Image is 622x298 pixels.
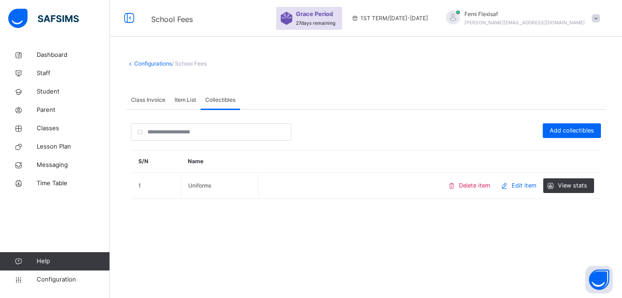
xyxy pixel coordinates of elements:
img: sticker-purple.71386a28dfed39d6af7621340158ba97.svg [281,12,292,25]
a: Configurations [134,60,172,67]
span: Delete item [459,181,490,190]
span: View stats [558,181,587,190]
span: Dashboard [37,50,110,60]
span: Student [37,87,110,96]
th: S/N [131,150,181,173]
span: Class Invoice [131,96,165,104]
span: Configuration [37,275,109,284]
img: safsims [8,9,79,28]
span: 27 days remaining [296,20,335,26]
th: Name [181,150,258,173]
span: Messaging [37,160,110,170]
span: Add collectibles [550,126,594,135]
span: session/term information [351,14,428,22]
span: School Fees [151,15,193,24]
span: Help [37,257,109,266]
td: Uniforms [181,173,258,199]
span: Staff [37,69,110,78]
span: Classes [37,124,110,133]
span: Lesson Plan [37,142,110,151]
td: 1 [131,173,181,199]
span: Parent [37,105,110,115]
span: Femi Flexisaf [464,10,585,18]
span: Edit item [512,181,536,190]
button: Open asap [585,266,613,293]
span: Collectibles [205,96,235,104]
span: Item List [175,96,196,104]
span: Grace Period [296,10,333,18]
span: / School Fees [172,60,207,67]
span: [PERSON_NAME][EMAIL_ADDRESS][DOMAIN_NAME] [464,20,585,25]
span: Time Table [37,179,110,188]
div: FemiFlexisaf [437,10,605,27]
